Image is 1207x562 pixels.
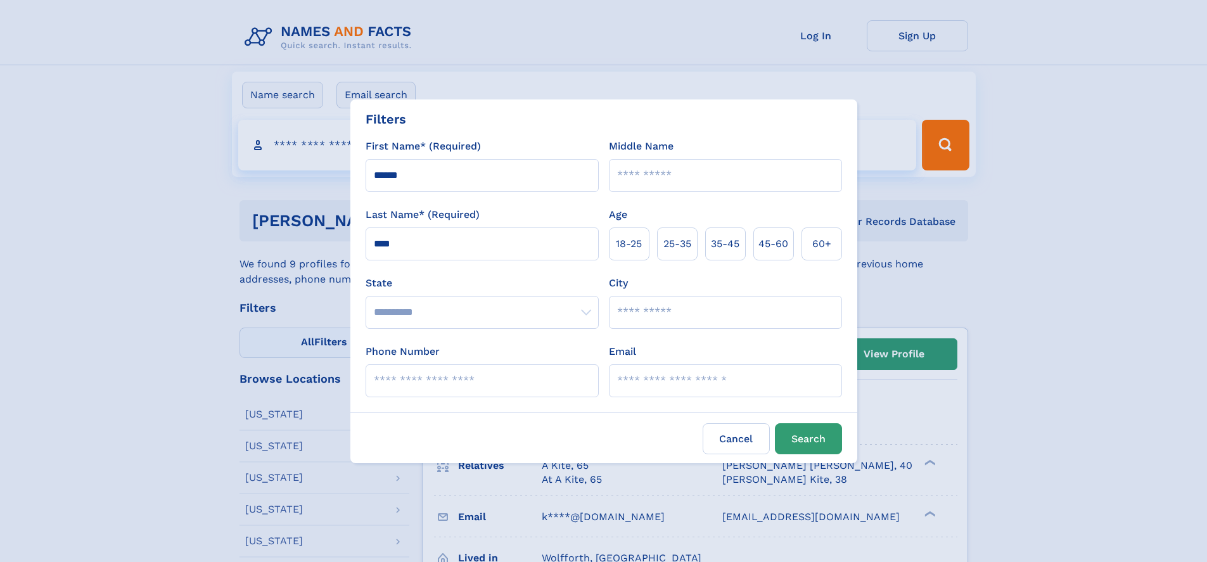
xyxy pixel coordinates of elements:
button: Search [775,423,842,454]
span: 60+ [812,236,831,252]
span: 25‑35 [663,236,691,252]
label: First Name* (Required) [366,139,481,154]
label: Last Name* (Required) [366,207,480,222]
label: Phone Number [366,344,440,359]
label: Email [609,344,636,359]
span: 18‑25 [616,236,642,252]
label: Middle Name [609,139,674,154]
label: Cancel [703,423,770,454]
label: City [609,276,628,291]
span: 35‑45 [711,236,739,252]
label: Age [609,207,627,222]
span: 45‑60 [758,236,788,252]
label: State [366,276,599,291]
div: Filters [366,110,406,129]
